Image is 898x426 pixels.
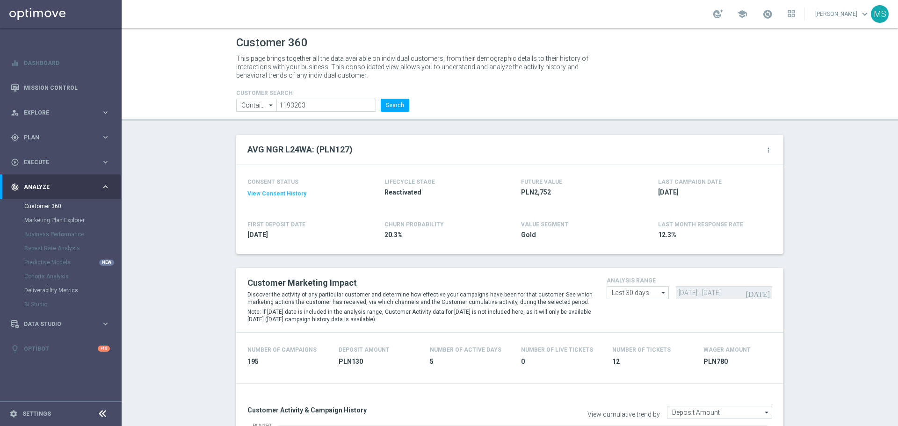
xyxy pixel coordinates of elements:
[247,291,593,306] p: Discover the activity of any particular customer and determine how effective your campaigns have ...
[607,286,669,299] input: analysis range
[24,287,97,294] a: Deliverability Metrics
[11,158,101,166] div: Execute
[430,347,501,353] h4: Number of Active Days
[98,346,110,352] div: +10
[10,183,110,191] button: track_changes Analyze keyboard_arrow_right
[521,357,601,366] span: 0
[871,5,889,23] div: MS
[10,84,110,92] button: Mission Control
[384,179,435,185] h4: LIFECYCLE STAGE
[11,320,101,328] div: Data Studio
[11,108,19,117] i: person_search
[101,133,110,142] i: keyboard_arrow_right
[24,217,97,224] a: Marketing Plan Explorer
[658,179,722,185] h4: LAST CAMPAIGN DATE
[10,159,110,166] button: play_circle_outline Execute keyboard_arrow_right
[384,221,444,228] span: CHURN PROBABILITY
[521,221,568,228] h4: VALUE SEGMENT
[101,158,110,166] i: keyboard_arrow_right
[247,308,593,323] p: Note: if [DATE] date is included in the analysis range, Customer Activity data for [DATE] is not ...
[658,231,768,239] span: 12.3%
[11,345,19,353] i: lightbulb
[24,297,121,311] div: BI Studio
[247,231,357,239] span: 2017-05-13
[339,357,419,366] span: PLN130
[24,255,121,269] div: Predictive Models
[10,109,110,116] button: person_search Explore keyboard_arrow_right
[381,99,409,112] button: Search
[11,133,101,142] div: Plan
[339,347,390,353] h4: Deposit Amount
[24,336,98,361] a: Optibot
[247,357,327,366] span: 195
[24,269,121,283] div: Cohorts Analysis
[24,51,110,75] a: Dashboard
[587,411,660,419] label: View cumulative trend by
[24,135,101,140] span: Plan
[703,357,783,366] span: PLN780
[11,183,101,191] div: Analyze
[247,190,306,198] button: View Consent History
[24,159,101,165] span: Execute
[276,99,376,112] input: Enter CID, Email, name or phone
[11,108,101,117] div: Explore
[762,406,772,419] i: arrow_drop_down
[430,357,510,366] span: 5
[658,188,768,197] span: 2025-08-20
[612,357,692,366] span: 12
[247,277,593,289] h2: Customer Marketing Impact
[101,108,110,117] i: keyboard_arrow_right
[24,321,101,327] span: Data Studio
[247,347,317,353] h4: Number of Campaigns
[247,406,503,414] h3: Customer Activity & Campaign History
[247,221,305,228] h4: FIRST DEPOSIT DATE
[24,184,101,190] span: Analyze
[101,182,110,191] i: keyboard_arrow_right
[703,347,751,353] h4: Wager Amount
[607,277,772,284] h4: analysis range
[22,411,51,417] a: Settings
[659,287,668,299] i: arrow_drop_down
[10,134,110,141] button: gps_fixed Plan keyboard_arrow_right
[9,410,18,418] i: settings
[11,51,110,75] div: Dashboard
[860,9,870,19] span: keyboard_arrow_down
[247,179,357,185] h4: CONSENT STATUS
[765,146,772,154] i: more_vert
[10,59,110,67] button: equalizer Dashboard
[24,213,121,227] div: Marketing Plan Explorer
[384,188,494,197] span: Reactivated
[612,347,671,353] h4: Number Of Tickets
[24,110,101,116] span: Explore
[24,241,121,255] div: Repeat Rate Analysis
[236,90,409,96] h4: CUSTOMER SEARCH
[11,158,19,166] i: play_circle_outline
[99,260,114,266] div: NEW
[814,7,871,21] a: [PERSON_NAME]keyboard_arrow_down
[10,320,110,328] button: Data Studio keyboard_arrow_right
[24,283,121,297] div: Deliverability Metrics
[10,345,110,353] button: lightbulb Optibot +10
[247,144,353,155] h2: AVG NGR L24WA: (PLN127)
[24,199,121,213] div: Customer 360
[11,59,19,67] i: equalizer
[267,99,276,111] i: arrow_drop_down
[236,99,276,112] input: Contains
[11,183,19,191] i: track_changes
[11,336,110,361] div: Optibot
[521,188,630,197] span: PLN2,752
[521,231,630,239] span: Gold
[236,54,596,79] p: This page brings together all the data available on individual customers, from their demographic ...
[521,347,593,353] h4: Number Of Live Tickets
[24,202,97,210] a: Customer 360
[521,179,562,185] h4: FUTURE VALUE
[101,319,110,328] i: keyboard_arrow_right
[11,75,110,100] div: Mission Control
[384,231,494,239] span: 20.3%
[24,227,121,241] div: Business Performance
